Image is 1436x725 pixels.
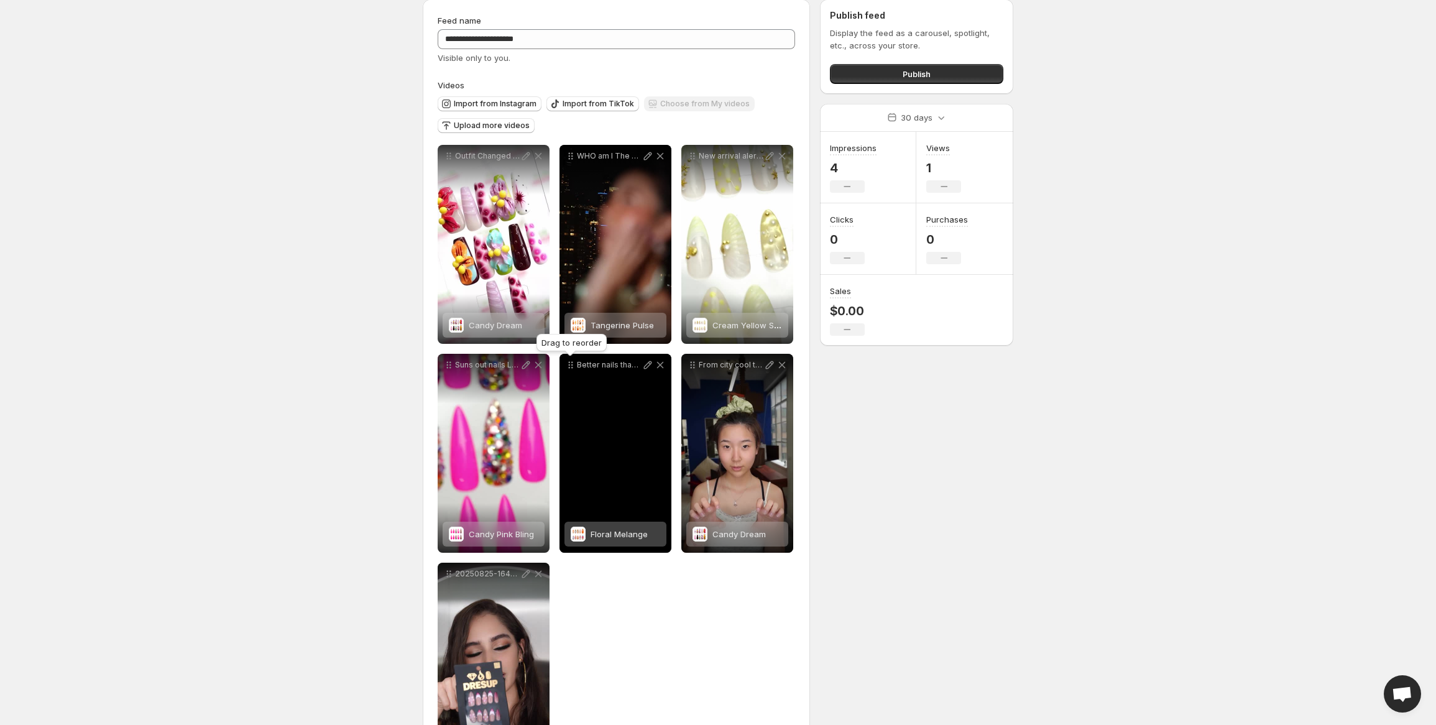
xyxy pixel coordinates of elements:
[693,318,707,333] img: Cream Yellow Sweet Shell
[455,569,520,579] p: 20250825-164059
[559,354,671,553] div: Better nails than all the ex nails to the max Past Regret Present ObsessionFloral MelangeFloral M...
[901,111,932,124] p: 30 days
[591,320,654,330] span: Tangerine Pulse
[438,118,535,133] button: Upload more videos
[830,213,854,226] h3: Clicks
[926,142,950,154] h3: Views
[926,160,961,175] p: 1
[438,96,541,111] button: Import from Instagram
[438,53,510,63] span: Visible only to you.
[926,232,968,247] p: 0
[693,527,707,542] img: Candy Dream
[830,27,1003,52] p: Display the feed as a carousel, spotlight, etc., across your store.
[469,529,534,539] span: Candy Pink Bling
[469,320,522,330] span: Candy Dream
[591,529,648,539] span: Floral Melange
[438,16,481,25] span: Feed name
[563,99,634,109] span: Import from TikTok
[438,80,464,90] span: Videos
[830,232,865,247] p: 0
[559,145,671,344] div: WHO am I The nightday nails yourseconddresscode pressonnails dresupnails pressonperfection vacati...
[571,318,586,333] img: Tangerine Pulse
[681,145,793,344] div: New arrival alert Vacation mode ON Our dreamy Vacation Collection just landed Fresh nails fresh b...
[571,527,586,542] img: Floral Melange
[438,145,550,344] div: Outfit Changed Nails Bloomed From poolside chill to desert chic 3D press-on florals instant luxe ...
[830,303,865,318] p: $0.00
[699,360,763,370] p: From city cool to desert [MEDICAL_DATA] One snap and Im all sun-drunk florals terracotta tips and...
[830,9,1003,22] h2: Publish feed
[577,151,642,161] p: WHO am I The nightday nails yourseconddresscode pressonnails dresupnails pressonperfection vacati...
[546,96,639,111] button: Import from TikTok
[1384,675,1421,713] a: Open chat
[454,99,536,109] span: Import from Instagram
[926,213,968,226] h3: Purchases
[454,121,530,131] span: Upload more videos
[830,64,1003,84] button: Publish
[830,285,851,297] h3: Sales
[438,354,550,553] div: Suns out nails LOUD This [PERSON_NAME] all about bright colors besties and nails that steal the s...
[455,360,520,370] p: Suns out nails LOUD This [PERSON_NAME] all about bright colors besties and nails that steal the s...
[681,354,793,553] div: From city cool to desert [MEDICAL_DATA] One snap and Im all sun-drunk florals terracotta tips and...
[712,320,814,330] span: Cream Yellow Sweet Shell
[712,529,766,539] span: Candy Dream
[455,151,520,161] p: Outfit Changed Nails Bloomed From poolside chill to desert chic 3D press-on florals instant luxe ...
[830,160,877,175] p: 4
[449,318,464,333] img: Candy Dream
[699,151,763,161] p: New arrival alert Vacation mode ON Our dreamy Vacation Collection just landed Fresh nails fresh b...
[830,142,877,154] h3: Impressions
[577,360,642,370] p: Better nails than all the ex nails to the max Past Regret Present Obsession
[903,68,931,80] span: Publish
[449,527,464,542] img: Candy Pink Bling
